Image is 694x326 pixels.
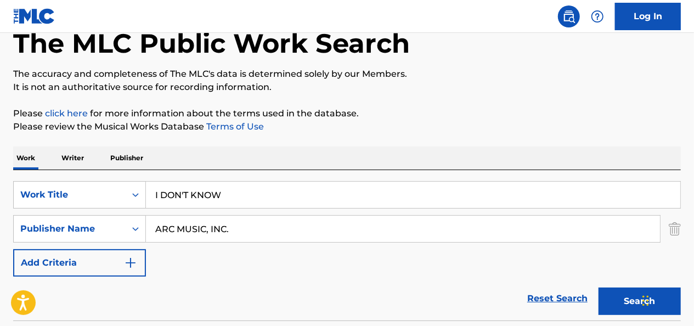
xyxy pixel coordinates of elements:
[562,10,575,23] img: search
[20,188,119,201] div: Work Title
[58,147,87,170] p: Writer
[13,249,146,277] button: Add Criteria
[124,256,137,269] img: 9d2ae6d4665cec9f34b9.svg
[20,222,119,235] div: Publisher Name
[615,3,681,30] a: Log In
[13,181,681,321] form: Search Form
[522,286,593,311] a: Reset Search
[13,147,38,170] p: Work
[204,121,264,132] a: Terms of Use
[13,81,681,94] p: It is not an authoritative source for recording information.
[13,107,681,120] p: Please for more information about the terms used in the database.
[558,5,580,27] a: Public Search
[669,215,681,243] img: Delete Criterion
[107,147,146,170] p: Publisher
[13,8,55,24] img: MLC Logo
[13,27,410,60] h1: The MLC Public Work Search
[591,10,604,23] img: help
[642,284,649,317] div: Drag
[586,5,608,27] div: Help
[45,108,88,119] a: click here
[599,288,681,315] button: Search
[13,68,681,81] p: The accuracy and completeness of The MLC's data is determined solely by our Members.
[13,120,681,133] p: Please review the Musical Works Database
[639,273,694,326] iframe: Chat Widget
